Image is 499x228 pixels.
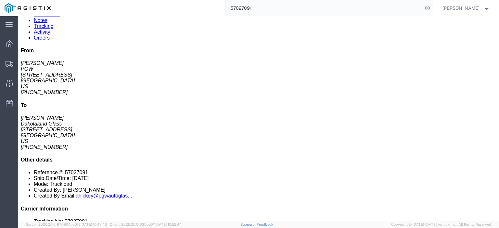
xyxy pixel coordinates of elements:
[81,222,107,226] span: [DATE] 10:43:43
[257,222,273,226] a: Feedback
[5,3,51,13] img: logo
[110,222,182,226] span: Client: 2025.20.0-035ba07
[442,4,490,12] button: [PERSON_NAME]
[225,0,423,16] input: Search for shipment number, reference number
[155,222,182,226] span: [DATE] 10:52:44
[442,5,480,12] span: Jesse Jordan
[240,222,257,226] a: Support
[391,222,491,227] span: Copyright © [DATE]-[DATE] Agistix Inc., All Rights Reserved
[26,222,107,226] span: Server: 2025.20.0-970904bc0f3
[18,16,499,221] iframe: FS Legacy Container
